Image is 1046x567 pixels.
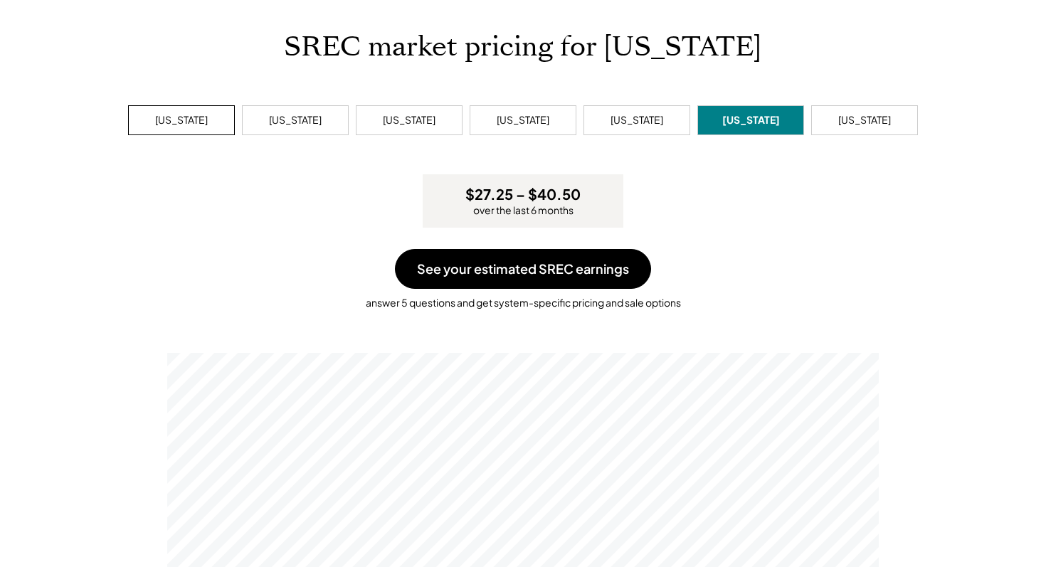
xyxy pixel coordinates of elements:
div: answer 5 questions and get system-specific pricing and sale options [14,289,1032,310]
h3: $27.25 – $40.50 [465,185,581,203]
div: [US_STATE] [722,113,780,127]
h1: SREC market pricing for [US_STATE] [284,31,762,64]
div: [US_STATE] [383,113,435,127]
div: [US_STATE] [611,113,663,127]
div: [US_STATE] [155,113,208,127]
div: over the last 6 months [473,203,574,218]
button: See your estimated SREC earnings [395,249,651,289]
div: [US_STATE] [497,113,549,127]
div: [US_STATE] [269,113,322,127]
div: [US_STATE] [838,113,891,127]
